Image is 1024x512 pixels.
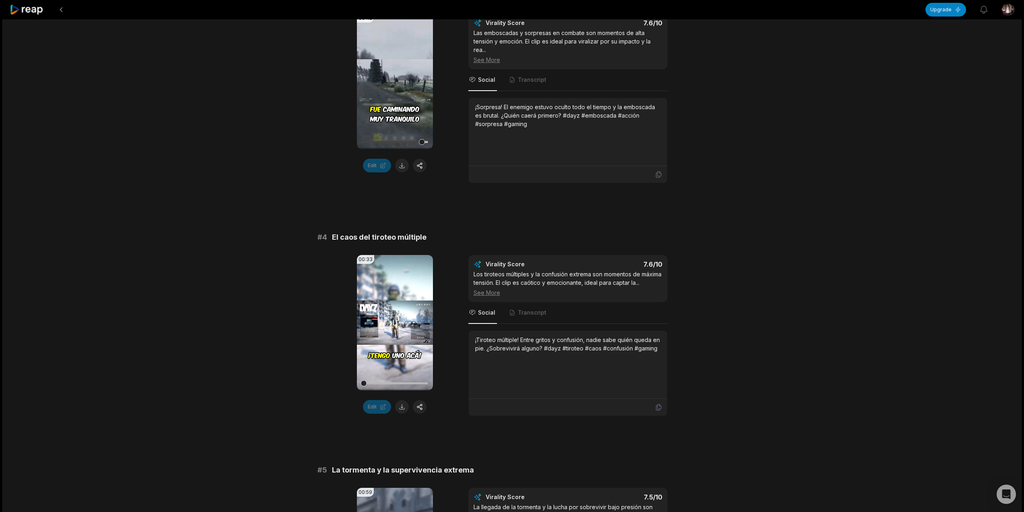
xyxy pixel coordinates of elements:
div: Los tiroteos múltiples y la confusión extrema son momentos de máxima tensión. El clip es caótico ... [474,270,662,297]
div: 7.5 /10 [576,493,662,501]
span: # 5 [317,464,327,476]
div: See More [474,288,662,297]
nav: Tabs [468,69,668,91]
div: Virality Score [486,19,572,27]
div: See More [474,56,662,64]
video: Your browser does not support mp4 format. [357,255,433,390]
span: Transcript [518,309,546,317]
div: Open Intercom Messenger [997,485,1016,504]
div: ¡Sorpresa! El enemigo estuvo oculto todo el tiempo y la emboscada es brutal. ¿Quién caerá primero... [475,103,661,128]
div: Las emboscadas y sorpresas en combate son momentos de alta tensión y emoción. El clip es ideal pa... [474,29,662,64]
div: ¡Tiroteo múltiple! Entre gritos y confusión, nadie sabe quién queda en pie. ¿Sobrevivirá alguno? ... [475,336,661,352]
div: Virality Score [486,493,572,501]
span: Transcript [518,76,546,84]
span: El caos del tiroteo múltiple [332,232,426,243]
span: # 4 [317,232,327,243]
button: Edit [363,400,391,414]
span: Social [478,76,495,84]
video: Your browser does not support mp4 format. [357,14,433,149]
span: Social [478,309,495,317]
div: 7.6 /10 [576,260,662,268]
div: 7.6 /10 [576,19,662,27]
button: Edit [363,159,391,172]
div: Virality Score [486,260,572,268]
span: La tormenta y la supervivencia extrema [332,464,474,476]
nav: Tabs [468,302,668,324]
button: Upgrade [925,3,966,17]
